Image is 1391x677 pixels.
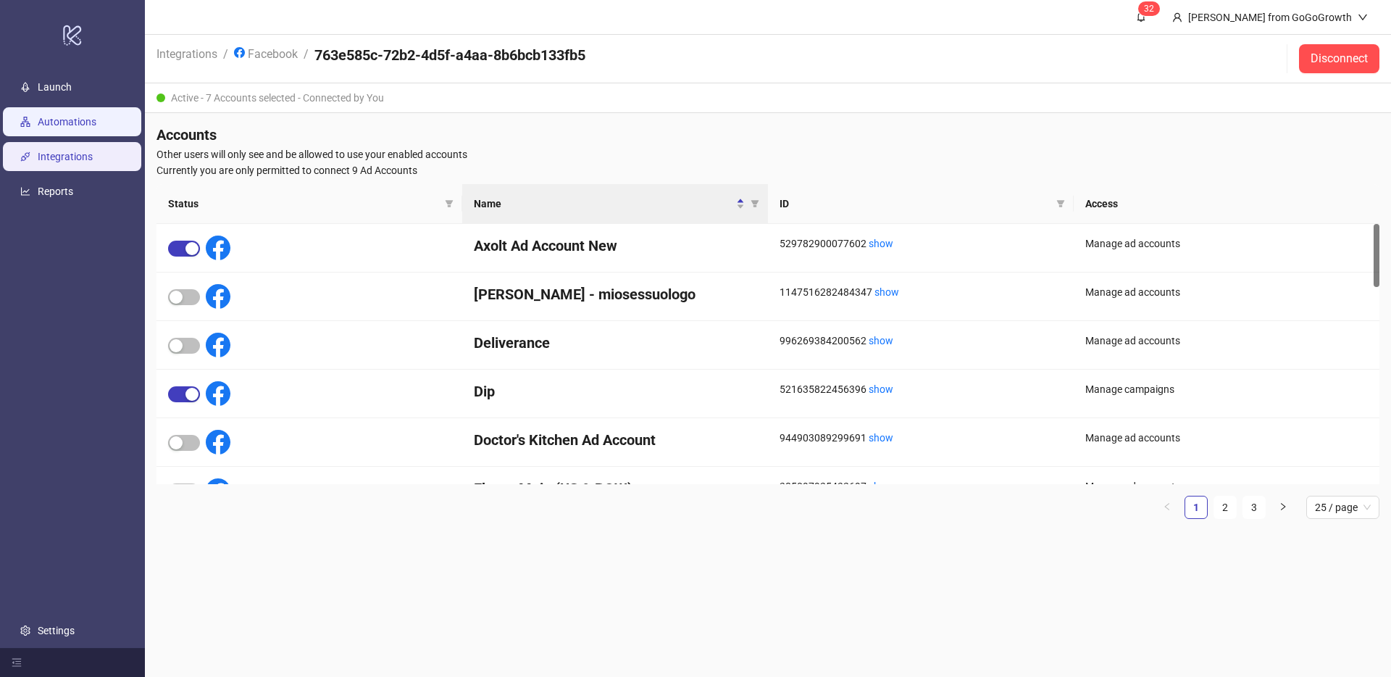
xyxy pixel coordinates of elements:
button: Disconnect [1299,44,1379,73]
span: left [1163,502,1171,511]
span: ID [780,196,1050,212]
li: / [304,45,309,72]
div: Active - 7 Accounts selected - Connected by You [145,83,1391,113]
span: 3 [1144,4,1149,14]
div: 996269384200562 [780,333,1062,349]
h4: Accounts [156,125,1379,145]
li: 3 [1242,496,1266,519]
div: 944903089299691 [780,430,1062,446]
span: filter [445,199,454,208]
h4: 763e585c-72b2-4d5f-a4aa-8b6bcb133fb5 [314,45,585,65]
a: show [869,432,893,444]
span: Currently you are only permitted to connect 9 Ad Accounts [156,162,1379,178]
div: 1147516282484347 [780,284,1062,300]
a: Facebook [231,45,301,61]
h4: Deliverance [474,333,756,353]
div: Page Size [1306,496,1379,519]
span: filter [1053,193,1068,215]
a: show [874,286,899,298]
a: 2 [1214,497,1236,518]
h4: Ekster Main (US & ROW) [474,478,756,499]
span: filter [748,193,762,215]
span: filter [442,193,456,215]
span: Status [168,196,439,212]
span: filter [1056,199,1065,208]
a: show [869,238,893,249]
sup: 32 [1138,1,1160,16]
a: Automations [38,116,96,128]
a: 1 [1185,497,1207,518]
div: Manage ad accounts [1085,478,1368,494]
a: show [869,481,893,492]
li: 2 [1214,496,1237,519]
a: Launch [38,81,72,93]
h4: Axolt Ad Account New [474,236,756,256]
a: 3 [1243,497,1265,518]
span: menu-fold [12,657,22,668]
li: 1 [1185,496,1208,519]
a: Settings [38,625,75,636]
li: Next Page [1271,496,1295,519]
button: left [1156,496,1179,519]
a: show [869,383,893,395]
span: Name [474,196,733,212]
h4: [PERSON_NAME] - miosessuologo [474,284,756,304]
button: right [1271,496,1295,519]
div: Manage campaigns [1085,381,1368,397]
a: Reports [38,186,73,197]
h4: Doctor's Kitchen Ad Account [474,430,756,450]
div: Manage ad accounts [1085,236,1368,252]
a: Integrations [38,151,93,162]
li: Previous Page [1156,496,1179,519]
span: user [1172,12,1182,22]
div: [PERSON_NAME] from GoGoGrowth [1182,9,1358,25]
span: Disconnect [1311,52,1368,65]
div: Manage ad accounts [1085,430,1368,446]
li: / [223,45,228,72]
div: 285097925432697 [780,478,1062,494]
th: Name [462,184,768,224]
div: Manage ad accounts [1085,284,1368,300]
h4: Dip [474,381,756,402]
th: Access [1074,184,1379,224]
span: Other users will only see and be allowed to use your enabled accounts [156,146,1379,162]
span: bell [1136,12,1146,22]
span: down [1358,12,1368,22]
span: 2 [1149,4,1154,14]
div: 529782900077602 [780,236,1062,252]
div: 521635822456396 [780,381,1062,397]
span: filter [751,199,759,208]
span: right [1279,502,1287,511]
a: Integrations [154,45,220,61]
div: Manage ad accounts [1085,333,1368,349]
span: 25 / page [1315,497,1371,518]
a: show [869,335,893,346]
